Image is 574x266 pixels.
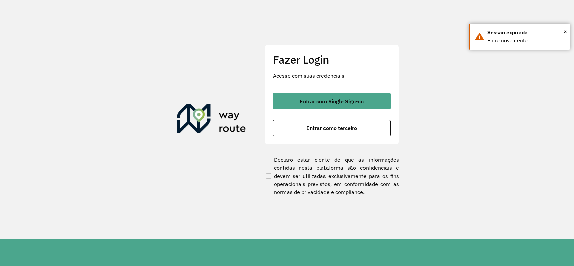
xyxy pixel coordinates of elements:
[487,37,565,45] div: Entre novamente
[273,120,391,136] button: button
[265,156,399,196] label: Declaro estar ciente de que as informações contidas nesta plataforma são confidenciais e devem se...
[177,104,246,136] img: Roteirizador AmbevTech
[306,125,357,131] span: Entrar como terceiro
[564,27,567,37] span: ×
[564,27,567,37] button: Close
[300,99,364,104] span: Entrar com Single Sign-on
[273,53,391,66] h2: Fazer Login
[487,29,565,37] div: Sessão expirada
[273,72,391,80] p: Acesse com suas credenciais
[273,93,391,109] button: button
